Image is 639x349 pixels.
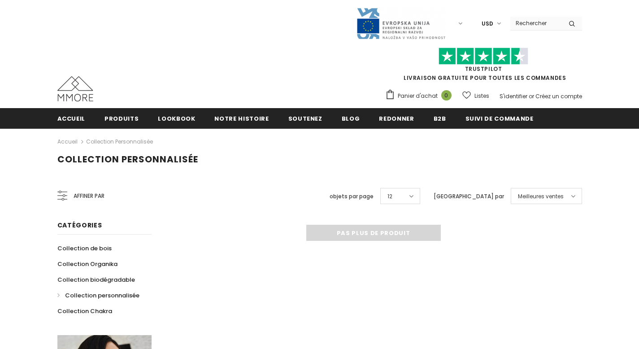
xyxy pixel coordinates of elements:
span: LIVRAISON GRATUITE POUR TOUTES LES COMMANDES [385,52,582,82]
span: Produits [104,114,139,123]
span: USD [482,19,493,28]
a: B2B [434,108,446,128]
span: Collection biodégradable [57,275,135,284]
a: Accueil [57,108,86,128]
span: Collection personnalisée [65,291,139,300]
a: Listes [462,88,489,104]
a: Suivi de commande [465,108,534,128]
span: Meilleures ventes [518,192,564,201]
a: Accueil [57,136,78,147]
span: B2B [434,114,446,123]
span: Catégories [57,221,102,230]
span: or [529,92,534,100]
a: Collection Chakra [57,303,112,319]
label: [GEOGRAPHIC_DATA] par [434,192,504,201]
span: Listes [474,92,489,100]
span: soutenez [288,114,322,123]
span: Redonner [379,114,414,123]
img: Faites confiance aux étoiles pilotes [439,48,528,65]
img: Javni Razpis [356,7,446,40]
a: Javni Razpis [356,19,446,27]
span: 12 [387,192,392,201]
a: S'identifier [500,92,527,100]
a: TrustPilot [465,65,502,73]
span: Affiner par [74,191,104,201]
input: Search Site [510,17,562,30]
a: Blog [342,108,360,128]
a: Collection personnalisée [86,138,153,145]
span: 0 [441,90,452,100]
a: Notre histoire [214,108,269,128]
span: Lookbook [158,114,195,123]
span: Blog [342,114,360,123]
a: Redonner [379,108,414,128]
a: Collection personnalisée [57,288,139,303]
span: Collection personnalisée [57,153,198,166]
a: Panier d'achat 0 [385,89,456,103]
a: soutenez [288,108,322,128]
a: Collection de bois [57,240,112,256]
span: Notre histoire [214,114,269,123]
a: Collection biodégradable [57,272,135,288]
a: Produits [104,108,139,128]
span: Accueil [57,114,86,123]
span: Collection Organika [57,260,117,268]
span: Panier d'achat [398,92,438,100]
label: objets par page [330,192,374,201]
a: Créez un compte [535,92,582,100]
span: Suivi de commande [465,114,534,123]
span: Collection de bois [57,244,112,253]
a: Lookbook [158,108,195,128]
span: Collection Chakra [57,307,112,315]
a: Collection Organika [57,256,117,272]
img: Cas MMORE [57,76,93,101]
